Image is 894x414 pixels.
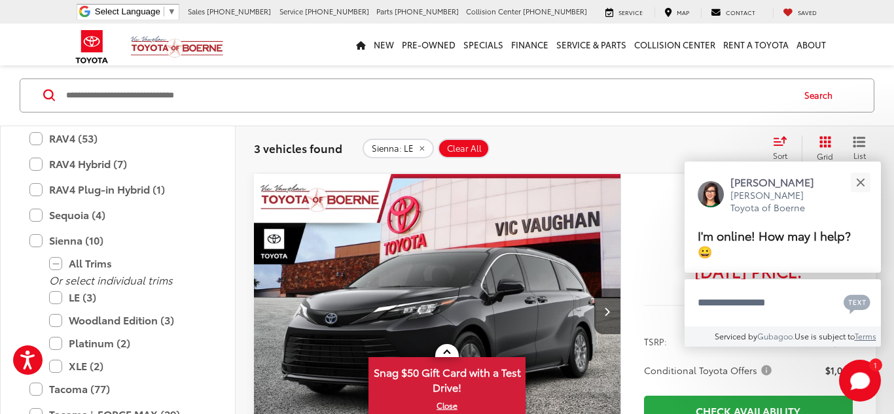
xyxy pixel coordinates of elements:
a: Rent a Toyota [719,24,793,65]
button: Grid View [802,135,843,162]
span: TSRP: [644,335,667,348]
span: Grid [817,150,833,162]
span: Contact [726,8,755,16]
a: Map [654,7,699,18]
span: Sienna: LE [372,143,414,154]
button: Select sort value [766,135,802,162]
span: [PHONE_NUMBER] [305,6,369,16]
a: Select Language​ [95,7,176,16]
span: Service [279,6,303,16]
a: Service [596,7,653,18]
label: Woodland Edition (3) [49,309,206,332]
span: [PHONE_NUMBER] [395,6,459,16]
span: Serviced by [715,330,757,341]
span: Map [677,8,689,16]
span: Sales [188,6,205,16]
button: Search [792,79,851,112]
input: Search by Make, Model, or Keyword [65,80,792,111]
span: Saved [798,8,817,16]
a: Home [352,24,370,65]
button: Chat with SMS [840,288,874,317]
label: XLE (2) [49,354,206,377]
a: Specials [459,24,507,65]
span: [DATE] Price: [644,264,853,277]
label: All Trims [49,252,206,275]
label: RAV4 Hybrid (7) [29,152,206,175]
svg: Text [844,293,870,314]
span: 3 vehicles found [254,140,342,156]
span: Use is subject to [795,330,855,341]
span: $43,330 [644,225,853,258]
span: Select Language [95,7,160,16]
span: [PHONE_NUMBER] [207,6,271,16]
a: My Saved Vehicles [773,7,827,18]
label: RAV4 (53) [29,127,206,150]
a: Gubagoo. [757,330,795,341]
span: Clear All [447,143,482,154]
button: Conditional Toyota Offers [644,364,776,377]
button: Close [846,168,874,196]
label: LE (3) [49,286,206,309]
label: Sienna (10) [29,229,206,252]
a: Collision Center [630,24,719,65]
span: Conditional Toyota Offers [644,364,774,377]
label: RAV4 Plug-in Hybrid (1) [29,178,206,201]
p: [PERSON_NAME] [730,175,827,189]
span: 1 [874,362,877,368]
span: Collision Center [466,6,521,16]
a: Contact [701,7,765,18]
span: List [853,150,866,161]
label: Platinum (2) [49,332,206,354]
img: Vic Vaughan Toyota of Boerne [130,35,224,58]
span: Sort [773,150,787,161]
span: Parts [376,6,393,16]
i: Or select individual trims [49,272,173,287]
button: remove Sienna: LE [363,139,434,158]
button: Next image [594,288,620,334]
textarea: Type your message [685,279,881,326]
a: Pre-Owned [398,24,459,65]
span: I'm online! How may I help? 😀 [698,226,851,260]
a: Terms [855,330,876,341]
div: Close[PERSON_NAME][PERSON_NAME] Toyota of BoerneI'm online! How may I help? 😀Type your messageCha... [685,162,881,347]
label: Sequoia (4) [29,203,206,226]
a: Finance [507,24,552,65]
svg: Start Chat [839,360,881,402]
p: [PERSON_NAME] Toyota of Boerne [730,189,827,215]
button: List View [843,135,876,162]
a: Service & Parts: Opens in a new tab [552,24,630,65]
label: Tacoma (77) [29,377,206,400]
button: Toggle Chat Window [839,360,881,402]
button: Clear All [438,139,490,158]
img: Toyota [67,26,116,68]
span: Snag $50 Gift Card with a Test Drive! [370,358,524,398]
a: About [793,24,830,65]
span: Service [618,8,643,16]
a: New [370,24,398,65]
span: [PHONE_NUMBER] [523,6,587,16]
span: ▼ [168,7,176,16]
span: $1,000 [825,364,853,377]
